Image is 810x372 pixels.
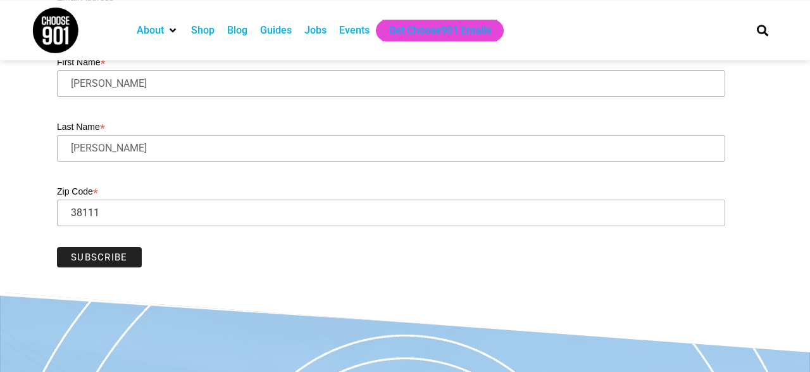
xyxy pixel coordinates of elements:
label: Last Name [57,118,725,133]
a: Get Choose901 Emails [389,23,491,38]
label: Zip Code [57,183,725,198]
div: Search [752,20,773,41]
a: About [137,23,164,38]
a: Shop [191,23,215,38]
input: Subscribe [57,247,142,267]
a: Events [339,23,370,38]
nav: Main nav [130,20,735,41]
a: Guides [260,23,292,38]
div: About [130,20,185,41]
a: Jobs [304,23,327,38]
a: Blog [227,23,247,38]
label: First Name [57,53,725,68]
